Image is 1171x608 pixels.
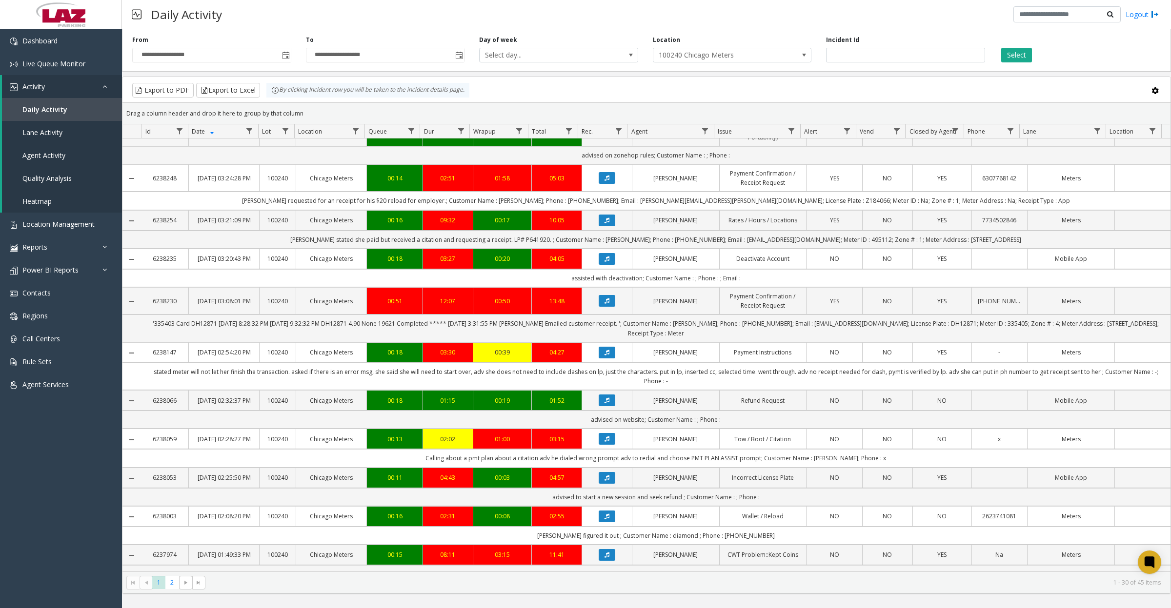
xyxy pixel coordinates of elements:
[612,124,625,137] a: Rec. Filter Menu
[937,348,947,356] span: YES
[141,269,1171,287] td: assisted with deactivation; Customer Name : ; Phone : ; Email :
[22,174,72,183] span: Quality Analysis
[479,511,526,521] div: 00:08
[122,513,141,521] a: Collapse Details
[429,511,467,521] div: 02:31
[279,124,292,137] a: Lot Filter Menu
[429,434,467,444] a: 02:02
[141,411,1171,429] td: advised on website; Customer Name : ; Phone :
[429,348,467,357] div: 03:30
[195,396,253,405] a: [DATE] 02:32:37 PM
[812,254,856,263] a: NO
[479,216,526,225] a: 00:17
[479,396,526,405] div: 00:19
[949,124,962,137] a: Closed by Agent Filter Menu
[1033,296,1109,306] a: Meters
[373,473,417,482] div: 00:11
[302,434,361,444] a: Chicago Meters
[195,511,253,521] a: [DATE] 02:08:20 PM
[726,348,801,357] a: Payment Instructions
[812,434,856,444] a: NO
[10,221,18,229] img: 'icon'
[349,124,363,137] a: Location Filter Menu
[302,174,361,183] a: Chicago Meters
[538,296,576,306] a: 13:48
[538,550,576,559] div: 11:41
[2,190,122,213] a: Heatmap
[726,254,801,263] a: Deactivate Account
[726,550,801,559] a: CWT Problem::Kept Coins
[480,48,606,62] span: Select day...
[10,358,18,366] img: 'icon'
[122,397,141,405] a: Collapse Details
[122,217,141,225] a: Collapse Details
[937,435,947,443] span: NO
[2,144,122,167] a: Agent Activity
[638,511,713,521] a: [PERSON_NAME]
[132,36,148,44] label: From
[812,396,856,405] a: NO
[373,254,417,263] div: 00:18
[373,396,417,405] a: 00:18
[373,550,417,559] a: 00:15
[429,216,467,225] a: 09:32
[429,473,467,482] a: 04:43
[265,296,290,306] a: 100240
[280,48,291,62] span: Toggle popup
[22,151,65,160] span: Agent Activity
[10,38,18,45] img: 'icon'
[538,511,576,521] a: 02:55
[638,396,713,405] a: [PERSON_NAME]
[1033,473,1109,482] a: Mobile App
[122,175,141,182] a: Collapse Details
[1126,9,1159,20] a: Logout
[265,511,290,521] a: 100240
[10,313,18,320] img: 'icon'
[265,550,290,559] a: 100240
[22,380,69,389] span: Agent Services
[453,48,464,62] span: Toggle popup
[919,473,966,482] a: YES
[373,434,417,444] a: 00:13
[883,348,892,356] span: NO
[812,216,856,225] a: YES
[479,174,526,183] div: 01:58
[1033,511,1109,521] a: Meters
[563,124,576,137] a: Total Filter Menu
[919,296,966,306] a: YES
[141,146,1171,164] td: advised on zonehop rules; Customer Name : ; Phone :
[429,396,467,405] a: 01:15
[868,511,907,521] a: NO
[173,124,186,137] a: Id Filter Menu
[429,174,467,183] a: 02:51
[302,550,361,559] a: Chicago Meters
[1001,48,1032,62] button: Select
[479,473,526,482] div: 00:03
[812,473,856,482] a: NO
[726,216,801,225] a: Rates / Hours / Locations
[868,434,907,444] a: NO
[147,174,183,183] a: 6238248
[302,296,361,306] a: Chicago Meters
[1146,124,1159,137] a: Location Filter Menu
[22,219,95,229] span: Location Management
[653,48,780,62] span: 100240 Chicago Meters
[265,348,290,357] a: 100240
[1151,9,1159,20] img: logout
[429,296,467,306] div: 12:07
[195,174,253,183] a: [DATE] 03:24:28 PM
[726,396,801,405] a: Refund Request
[538,434,576,444] a: 03:15
[538,396,576,405] div: 01:52
[479,434,526,444] div: 01:00
[195,550,253,559] a: [DATE] 01:49:33 PM
[373,348,417,357] div: 00:18
[141,363,1171,390] td: stated meter will not let her finish the transaction. asked if there is an error msg, she said sh...
[538,254,576,263] div: 04:05
[726,434,801,444] a: Tow / Boot / Citation
[195,348,253,357] a: [DATE] 02:54:20 PM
